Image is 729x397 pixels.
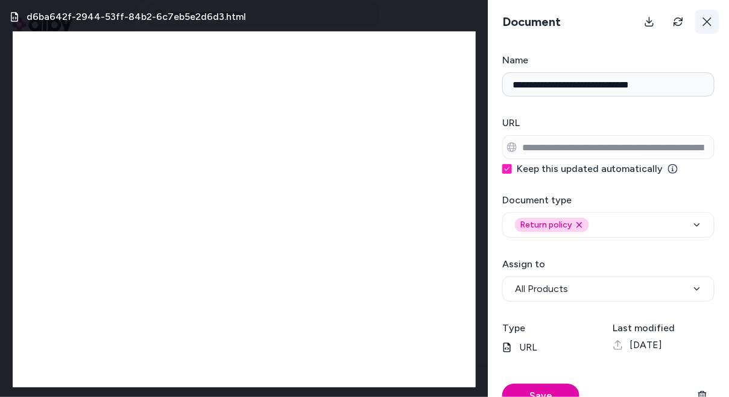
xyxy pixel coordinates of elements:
span: [DATE] [630,338,663,352]
h3: Last modified [613,321,715,335]
label: Keep this updated automatically [517,164,678,174]
label: Assign to [502,258,545,270]
h3: Name [502,53,715,68]
div: Return policy [515,218,589,232]
button: Remove return_policy option [575,220,584,230]
p: URL [502,340,604,355]
h3: Document type [502,193,715,208]
button: Refresh [666,10,690,34]
h3: d6ba642f-2944-53ff-84b2-6c7eb5e2d6d3.html [27,10,246,24]
h3: URL [502,116,715,130]
h3: Document [497,13,566,30]
span: All Products [515,282,568,296]
button: Return policyRemove return_policy option [502,212,715,238]
h3: Type [502,321,604,335]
